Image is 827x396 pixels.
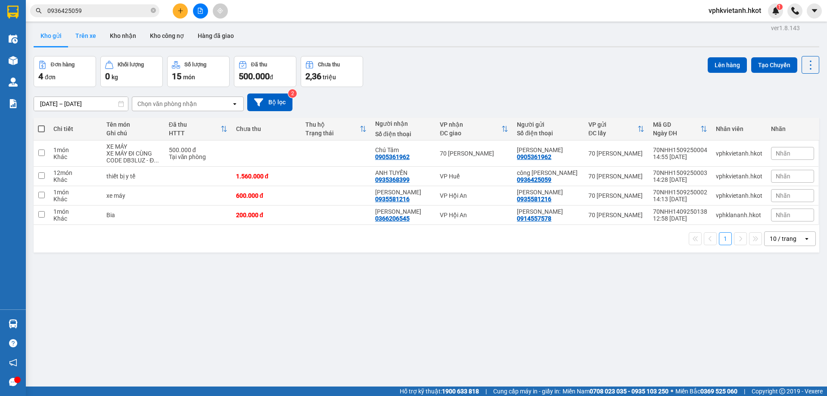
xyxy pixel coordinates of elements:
[791,7,799,15] img: phone-icon
[45,74,56,81] span: đơn
[653,121,700,128] div: Mã GD
[7,6,19,19] img: logo-vxr
[75,62,142,71] span: 70NHH1509250004
[440,130,501,137] div: ĐC giao
[9,56,18,65] img: warehouse-icon
[517,153,551,160] div: 0905361962
[172,71,181,81] span: 15
[10,50,75,64] span: ↔ [GEOGRAPHIC_DATA]
[517,169,580,176] div: công ty QUỲNH ANH
[53,147,98,153] div: 1 món
[776,212,790,218] span: Nhãn
[517,208,580,215] div: Nguyễn Thùy Linh
[106,130,160,137] div: Ghi chú
[236,125,297,132] div: Chưa thu
[517,121,580,128] div: Người gửi
[173,3,188,19] button: plus
[653,176,707,183] div: 14:28 [DATE]
[375,169,431,176] div: ANH TUYẾN
[653,208,707,215] div: 70NHH1409250138
[517,130,580,137] div: Số điện thoại
[7,44,75,64] span: ↔ [GEOGRAPHIC_DATA]
[588,150,644,157] div: 70 [PERSON_NAME]
[53,169,98,176] div: 12 món
[588,212,644,218] div: 70 [PERSON_NAME]
[517,147,580,153] div: ĐẶNG TÂM
[440,150,508,157] div: 70 [PERSON_NAME]
[375,147,431,153] div: Chú Tâm
[375,176,410,183] div: 0935368399
[653,215,707,222] div: 12:58 [DATE]
[53,196,98,203] div: Khác
[653,196,707,203] div: 14:13 [DATE]
[517,215,551,222] div: 0914557578
[771,23,800,33] div: ver 1.8.143
[375,215,410,222] div: 0366206545
[716,150,762,157] div: vphkvietanh.hkot
[9,78,18,87] img: warehouse-icon
[236,192,297,199] div: 600.000 đ
[154,157,159,164] span: ...
[375,153,410,160] div: 0905361962
[675,387,737,396] span: Miền Bắc
[112,74,118,81] span: kg
[517,189,580,196] div: Mai Dung
[653,169,707,176] div: 70NHH1509250003
[236,212,297,218] div: 200.000 đ
[440,192,508,199] div: VP Hội An
[184,62,206,68] div: Số lượng
[38,71,43,81] span: 4
[234,56,296,87] button: Đã thu500.000đ
[106,192,160,199] div: xe máy
[301,56,363,87] button: Chưa thu2,36 triệu
[51,62,75,68] div: Đơn hàng
[779,388,785,394] span: copyright
[9,99,18,108] img: solution-icon
[169,153,227,160] div: Tại văn phòng
[305,130,360,137] div: Trạng thái
[7,37,75,64] span: SAPA, LÀO CAI ↔ [GEOGRAPHIC_DATA]
[807,3,822,19] button: caret-down
[47,6,149,16] input: Tìm tên, số ĐT hoặc mã đơn
[53,208,98,215] div: 1 món
[442,388,479,395] strong: 1900 633 818
[653,147,707,153] div: 70NHH1509250004
[231,100,238,107] svg: open
[653,130,700,137] div: Ngày ĐH
[68,25,103,46] button: Trên xe
[776,192,790,199] span: Nhãn
[440,212,508,218] div: VP Hội An
[251,62,267,68] div: Đã thu
[53,125,98,132] div: Chi tiết
[100,56,163,87] button: Khối lượng0kg
[151,8,156,13] span: close-circle
[702,5,768,16] span: vphkvietanh.hkot
[9,378,17,386] span: message
[191,25,241,46] button: Hàng đã giao
[288,89,297,98] sup: 2
[777,4,783,10] sup: 1
[169,147,227,153] div: 500.000 đ
[700,388,737,395] strong: 0369 525 060
[165,118,232,140] th: Toggle SortBy
[375,189,431,196] div: Mai Dung
[167,56,230,87] button: Số lượng15món
[247,94,292,111] button: Bộ lọc
[323,74,336,81] span: triệu
[53,176,98,183] div: Khác
[4,34,6,76] img: logo
[213,3,228,19] button: aim
[435,118,513,140] th: Toggle SortBy
[493,387,560,396] span: Cung cấp máy in - giấy in:
[716,173,762,180] div: vphkvietanh.hkot
[751,57,797,73] button: Tạo Chuyến
[708,57,747,73] button: Lên hàng
[719,232,732,245] button: 1
[803,235,810,242] svg: open
[563,387,668,396] span: Miền Nam
[53,189,98,196] div: 1 món
[770,234,796,243] div: 10 / trang
[34,25,68,46] button: Kho gửi
[778,4,781,10] span: 1
[106,121,160,128] div: Tên món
